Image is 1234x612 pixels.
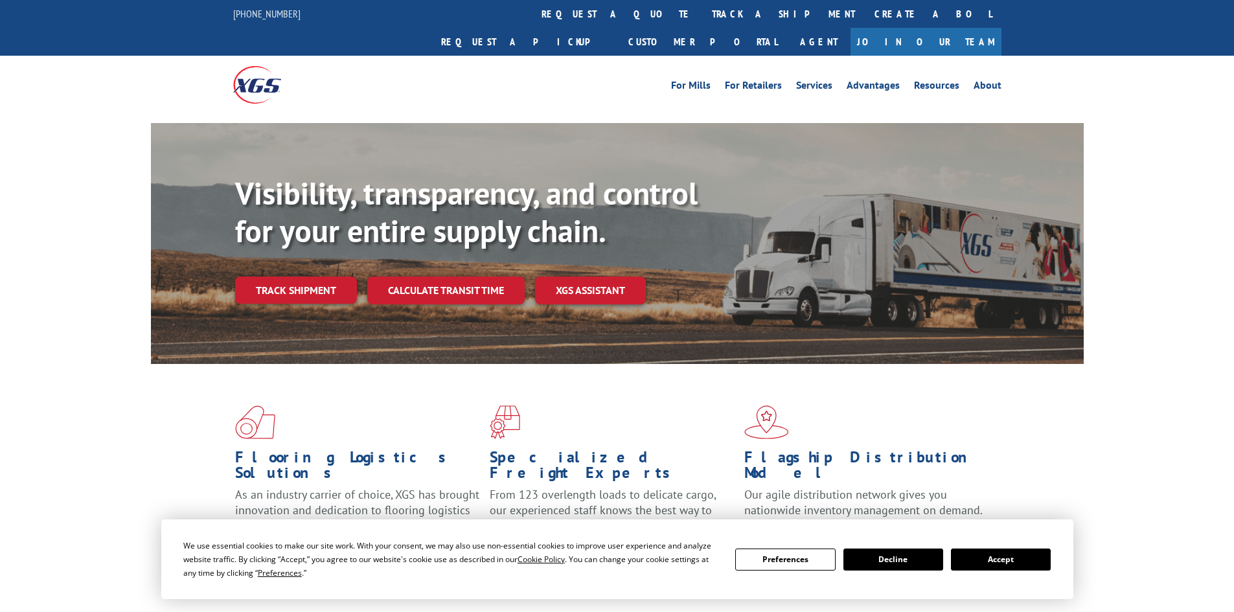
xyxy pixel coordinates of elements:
a: Customer Portal [619,28,787,56]
a: For Retailers [725,80,782,95]
div: Cookie Consent Prompt [161,519,1073,599]
a: [PHONE_NUMBER] [233,7,301,20]
span: Preferences [258,567,302,578]
p: From 123 overlength loads to delicate cargo, our experienced staff knows the best way to move you... [490,487,735,545]
h1: Flagship Distribution Model [744,449,989,487]
button: Decline [843,549,943,571]
img: xgs-icon-total-supply-chain-intelligence-red [235,405,275,439]
a: About [974,80,1001,95]
b: Visibility, transparency, and control for your entire supply chain. [235,173,698,251]
a: XGS ASSISTANT [535,277,646,304]
a: Calculate transit time [367,277,525,304]
img: xgs-icon-focused-on-flooring-red [490,405,520,439]
a: Track shipment [235,277,357,304]
button: Accept [951,549,1051,571]
img: xgs-icon-flagship-distribution-model-red [744,405,789,439]
button: Preferences [735,549,835,571]
span: Our agile distribution network gives you nationwide inventory management on demand. [744,487,983,517]
a: Resources [914,80,959,95]
span: Cookie Policy [518,554,565,565]
h1: Flooring Logistics Solutions [235,449,480,487]
a: Request a pickup [431,28,619,56]
a: For Mills [671,80,711,95]
a: Join Our Team [851,28,1001,56]
a: Agent [787,28,851,56]
a: Advantages [847,80,900,95]
span: As an industry carrier of choice, XGS has brought innovation and dedication to flooring logistics... [235,487,479,533]
h1: Specialized Freight Experts [490,449,735,487]
a: Services [796,80,832,95]
div: We use essential cookies to make our site work. With your consent, we may also use non-essential ... [183,539,720,580]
